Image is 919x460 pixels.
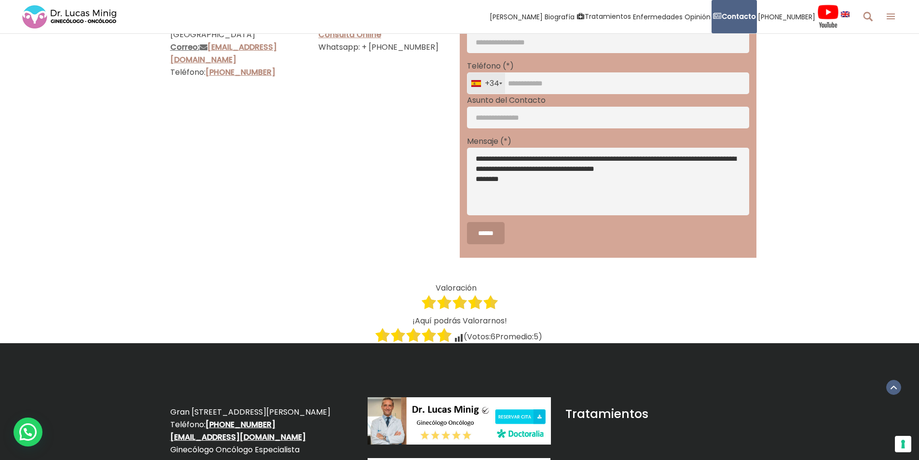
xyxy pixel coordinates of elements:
h2: Tratamientos [565,407,749,421]
img: language english [841,11,850,17]
p: Gran [STREET_ADDRESS][PERSON_NAME] Teléfono: Ginecólogo Oncólogo Especialista [170,406,354,456]
span: Biografía [545,11,575,22]
img: Videos Youtube Ginecología [817,4,839,28]
div: +34 [471,73,505,94]
strong: Contacto [722,12,756,21]
p: Asunto del Contacto [467,94,749,107]
a: [EMAIL_ADDRESS][DOMAIN_NAME] [170,42,277,65]
span: Enfermedades [633,11,683,22]
span: [PHONE_NUMBER] [758,11,815,22]
span: [PERSON_NAME] [490,11,543,22]
span: 6 [491,331,495,342]
span: Tratamientos [585,11,631,22]
span: (Votos: Promedio: ) [464,331,542,342]
a: Consulta Online [318,29,381,40]
a: [PHONE_NUMBER] [206,419,275,430]
a: [PHONE_NUMBER] [206,67,275,78]
span: 5 [534,331,538,342]
div: WhatsApp contact [14,418,42,446]
button: Sus preferencias de consentimiento para tecnologías de seguimiento [895,436,911,452]
span: Opinión [685,11,711,22]
img: dr-lucas-minig-doctoralia-ginecologo-oncologo.jpg [368,397,551,444]
a: [EMAIL_ADDRESS][DOMAIN_NAME] [170,432,306,443]
p: Mensaje (*) [467,135,749,148]
p: Teléfono (*) [467,60,749,72]
div: Spain (España): +34 [467,73,505,94]
a: Correo: [170,42,207,53]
